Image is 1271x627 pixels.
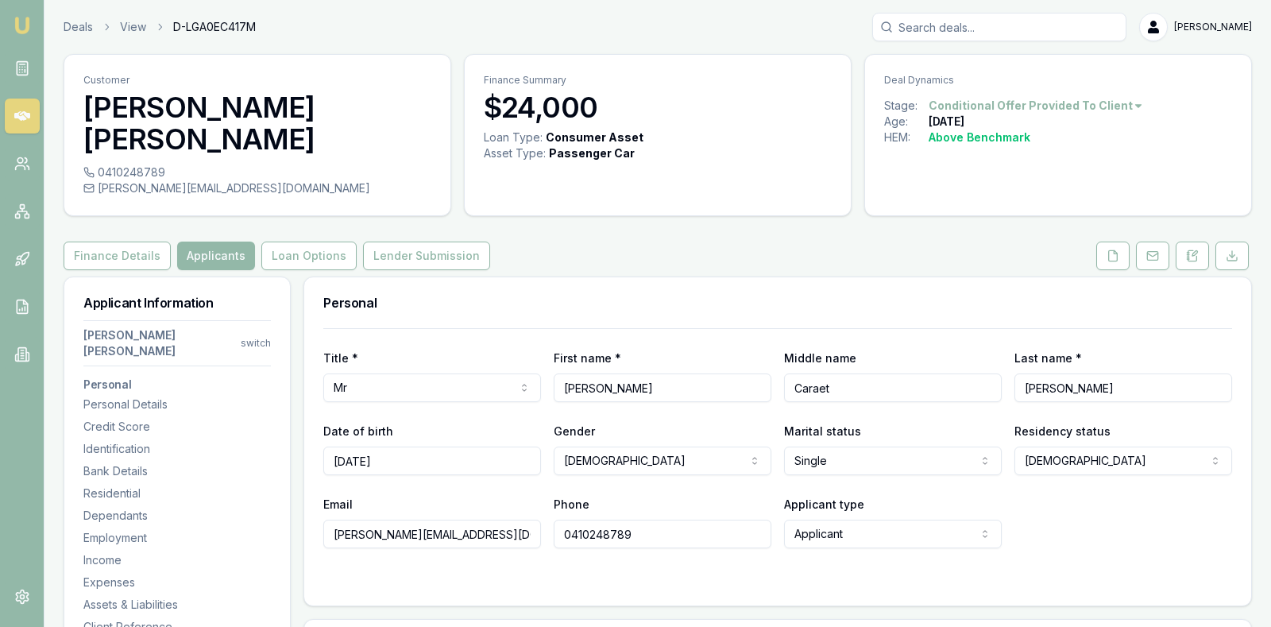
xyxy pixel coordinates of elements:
a: Loan Options [258,242,360,270]
label: Last name * [1014,351,1082,365]
label: Applicant type [784,497,864,511]
div: Credit Score [83,419,271,435]
div: switch [241,337,271,350]
a: Lender Submission [360,242,493,270]
div: 0410248789 [83,164,431,180]
div: Stage: [884,98,929,114]
label: Residency status [1014,424,1111,438]
label: Middle name [784,351,856,365]
a: Deals [64,19,93,35]
span: [PERSON_NAME] [1174,21,1252,33]
div: Bank Details [83,463,271,479]
label: Phone [554,497,589,511]
h3: [PERSON_NAME] [PERSON_NAME] [83,91,431,155]
a: Applicants [174,242,258,270]
img: emu-icon-u.png [13,16,32,35]
div: Income [83,552,271,568]
p: Customer [83,74,431,87]
label: Date of birth [323,424,393,438]
h3: Personal [323,296,1232,309]
h3: Personal [83,379,271,390]
label: Marital status [784,424,861,438]
p: Deal Dynamics [884,74,1232,87]
button: Conditional Offer Provided To Client [929,98,1144,114]
p: Finance Summary [484,74,832,87]
label: Gender [554,424,595,438]
input: DD/MM/YYYY [323,447,541,475]
div: Assets & Liabilities [83,597,271,613]
div: Residential [83,486,271,501]
div: Identification [83,441,271,457]
div: Personal Details [83,397,271,412]
div: HEM: [884,130,929,145]
a: Finance Details [64,242,174,270]
span: D-LGA0EC417M [173,19,256,35]
div: Passenger Car [549,145,635,161]
label: Email [323,497,353,511]
label: Title * [323,351,358,365]
div: [PERSON_NAME] [PERSON_NAME] [83,327,241,359]
button: Applicants [177,242,255,270]
div: Above Benchmark [929,130,1030,145]
div: Expenses [83,575,271,590]
button: Finance Details [64,242,171,270]
div: Asset Type : [484,145,546,161]
div: [DATE] [929,114,964,130]
label: First name * [554,351,621,365]
div: Age: [884,114,929,130]
nav: breadcrumb [64,19,256,35]
a: View [120,19,146,35]
h3: $24,000 [484,91,832,123]
div: Loan Type: [484,130,543,145]
div: Consumer Asset [546,130,643,145]
button: Lender Submission [363,242,490,270]
input: 0431 234 567 [554,520,771,548]
div: Dependants [83,508,271,524]
h3: Applicant Information [83,296,271,309]
button: Loan Options [261,242,357,270]
input: Search deals [872,13,1126,41]
div: Employment [83,530,271,546]
div: [PERSON_NAME][EMAIL_ADDRESS][DOMAIN_NAME] [83,180,431,196]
